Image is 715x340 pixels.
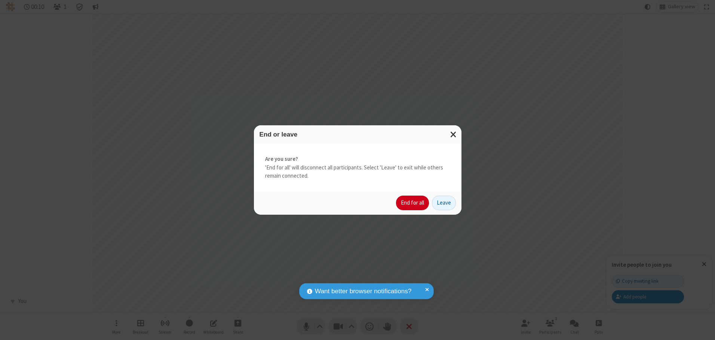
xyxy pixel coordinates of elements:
div: 'End for all' will disconnect all participants. Select 'Leave' to exit while others remain connec... [254,144,461,192]
button: Close modal [446,125,461,144]
h3: End or leave [260,131,456,138]
strong: Are you sure? [265,155,450,163]
button: End for all [396,196,429,211]
button: Leave [432,196,456,211]
span: Want better browser notifications? [315,287,411,296]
